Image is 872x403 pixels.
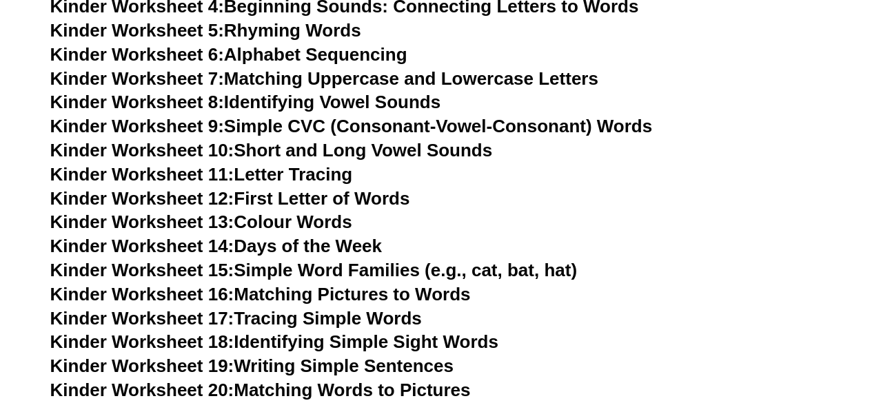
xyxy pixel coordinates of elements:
[50,331,498,352] a: Kinder Worksheet 18:Identifying Simple Sight Words
[50,211,352,232] a: Kinder Worksheet 13:Colour Words
[642,247,872,403] iframe: Chat Widget
[50,308,234,329] span: Kinder Worksheet 17:
[50,380,471,400] a: Kinder Worksheet 20:Matching Words to Pictures
[50,92,440,112] a: Kinder Worksheet 8:Identifying Vowel Sounds
[50,140,234,161] span: Kinder Worksheet 10:
[50,68,224,89] span: Kinder Worksheet 7:
[50,116,224,136] span: Kinder Worksheet 9:
[50,236,382,256] a: Kinder Worksheet 14:Days of the Week
[50,355,234,376] span: Kinder Worksheet 19:
[50,164,353,185] a: Kinder Worksheet 11:Letter Tracing
[50,188,410,209] a: Kinder Worksheet 12:First Letter of Words
[50,20,224,41] span: Kinder Worksheet 5:
[50,92,224,112] span: Kinder Worksheet 8:
[50,44,224,65] span: Kinder Worksheet 6:
[50,380,234,400] span: Kinder Worksheet 20:
[50,44,407,65] a: Kinder Worksheet 6:Alphabet Sequencing
[50,260,234,280] span: Kinder Worksheet 15:
[50,140,493,161] a: Kinder Worksheet 10:Short and Long Vowel Sounds
[50,116,652,136] a: Kinder Worksheet 9:Simple CVC (Consonant-Vowel-Consonant) Words
[50,355,454,376] a: Kinder Worksheet 19:Writing Simple Sentences
[50,211,234,232] span: Kinder Worksheet 13:
[50,236,234,256] span: Kinder Worksheet 14:
[50,164,234,185] span: Kinder Worksheet 11:
[50,68,598,89] a: Kinder Worksheet 7:Matching Uppercase and Lowercase Letters
[50,20,361,41] a: Kinder Worksheet 5:Rhyming Words
[50,308,422,329] a: Kinder Worksheet 17:Tracing Simple Words
[50,331,234,352] span: Kinder Worksheet 18:
[50,260,577,280] a: Kinder Worksheet 15:Simple Word Families (e.g., cat, bat, hat)
[50,284,234,304] span: Kinder Worksheet 16:
[50,188,234,209] span: Kinder Worksheet 12:
[50,284,471,304] a: Kinder Worksheet 16:Matching Pictures to Words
